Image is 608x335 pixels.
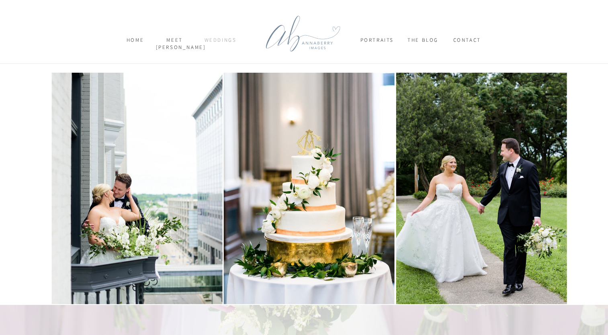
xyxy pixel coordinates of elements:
a: weddings [201,37,240,51]
a: CONTACT [447,37,487,51]
a: Portraits [360,37,393,51]
a: meet [PERSON_NAME] [156,37,194,51]
a: THE BLOG [403,37,444,51]
a: home [122,37,149,51]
